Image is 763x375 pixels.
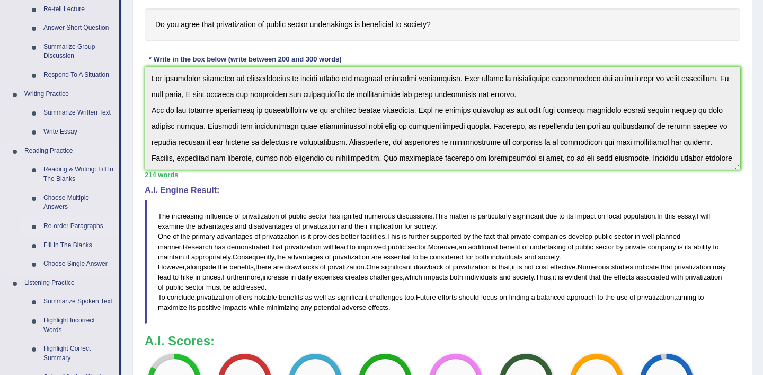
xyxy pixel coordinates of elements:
[366,263,379,271] span: One
[525,253,536,261] span: and
[223,283,230,291] span: be
[698,293,704,301] span: to
[468,243,498,251] span: additional
[575,243,593,251] span: public
[158,293,165,301] span: To
[360,232,385,240] span: facilities
[145,8,740,41] h4: Do you agree that privatization of public sector undertakings is beneficial to society?
[657,212,663,220] span: In
[428,243,457,251] span: Moreover
[365,212,395,220] span: numerous
[614,273,634,281] span: effects
[186,222,196,230] span: the
[39,292,119,311] a: Summarize Spoken Text
[431,232,462,240] span: supported
[145,54,345,64] div: * Write in the box below (write between 200 and 300 words)
[289,212,307,220] span: public
[39,19,119,38] a: Answer Short Question
[229,263,254,271] span: benefits
[664,212,675,220] span: this
[642,232,654,240] span: well
[308,232,312,240] span: it
[279,293,303,301] span: benefits
[314,303,340,311] span: potential
[445,263,451,271] span: of
[412,253,418,261] span: to
[578,263,609,271] span: Numerous
[262,232,299,240] span: privatization
[497,232,509,240] span: that
[185,283,204,291] span: sector
[39,66,119,85] a: Respond To A Situation
[255,263,271,271] span: there
[484,232,495,240] span: fact
[635,263,659,271] span: indicate
[558,273,563,281] span: is
[568,243,574,251] span: of
[537,293,565,301] span: balanced
[405,273,422,281] span: which
[313,232,339,240] span: provides
[685,243,691,251] span: its
[596,243,614,251] span: sector
[145,334,215,348] b: A.I. Scores:
[205,212,233,220] span: influence
[533,232,566,240] span: companies
[536,273,551,281] span: Thus
[648,243,676,251] span: company
[449,212,469,220] span: matter
[249,303,264,311] span: while
[158,222,184,230] span: examine
[197,222,233,230] span: advantages
[158,243,181,251] span: manner
[598,212,605,220] span: on
[342,212,362,220] span: ignited
[512,273,534,281] span: society
[327,263,364,271] span: privatization
[550,263,575,271] span: effective
[158,232,171,240] span: One
[611,263,633,271] span: studies
[358,243,386,251] span: improved
[671,273,683,281] span: with
[39,160,119,188] a: Reading & Writing: Fill In The Blanks
[674,263,711,271] span: privatization
[186,253,190,261] span: it
[233,253,274,261] span: Consequently
[434,212,448,220] span: This
[303,222,339,230] span: privatization
[499,273,511,281] span: and
[404,293,414,301] span: too
[614,232,633,240] span: sector
[530,243,566,251] span: undertaking
[414,263,443,271] span: drawback
[295,222,300,230] span: of
[173,232,179,240] span: of
[285,263,318,271] span: drawbacks
[414,222,436,230] span: society
[158,273,171,281] span: lead
[512,263,516,271] span: it
[39,311,119,339] a: Highlight Incorrect Words
[538,253,559,261] span: society
[173,273,179,281] span: to
[492,263,496,271] span: is
[305,293,312,301] span: as
[20,274,119,293] a: Listening Practice
[350,243,356,251] span: to
[158,283,164,291] span: of
[402,232,407,240] span: is
[191,253,230,261] span: appropriately
[195,273,200,281] span: in
[371,253,381,261] span: are
[463,232,471,240] span: by
[559,212,565,220] span: to
[565,273,587,281] span: evident
[249,222,293,230] span: disadvantages
[713,263,726,271] span: may
[450,273,463,281] span: both
[39,103,119,123] a: Summarize Written Text
[678,243,682,251] span: is
[465,273,498,281] span: individuals
[387,232,400,240] span: This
